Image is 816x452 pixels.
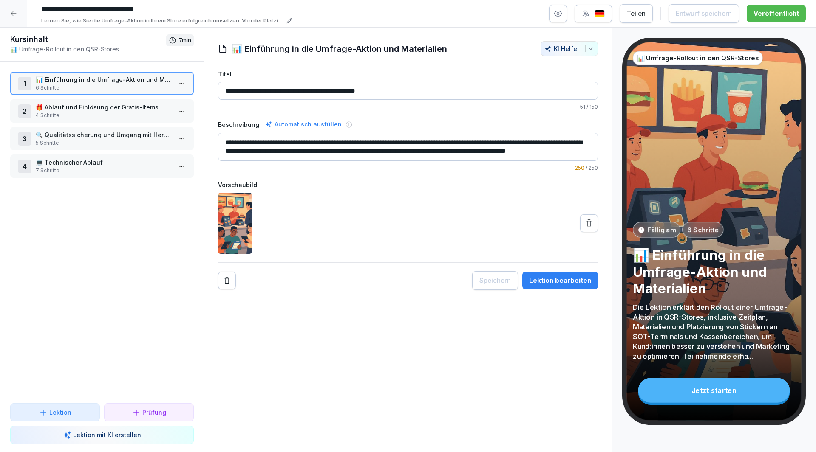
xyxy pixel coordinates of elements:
[232,42,447,55] h1: 📊 Einführung in die Umfrage-Aktion und Materialien
[627,9,646,18] div: Teilen
[544,45,594,52] div: KI Helfer
[575,165,584,171] span: 250
[10,154,194,178] div: 4💻 Technischer Ablauf7 Schritte
[218,103,598,111] p: / 150
[73,430,141,439] p: Lektion mit KI erstellen
[10,426,194,444] button: Lektion mit KI erstellen
[36,139,172,147] p: 5 Schritte
[18,104,31,118] div: 2
[633,247,795,297] p: 📊 Einführung in die Umfrage-Aktion und Materialien
[218,180,598,189] label: Vorschaubild
[36,112,172,119] p: 4 Schritte
[529,276,591,285] div: Lektion bearbeiten
[522,272,598,289] button: Lektion bearbeiten
[638,378,790,403] div: Jetzt starten
[10,72,194,95] div: 1📊 Einführung in die Umfrage-Aktion und Materialien6 Schritte
[10,127,194,150] div: 3🔍 Qualitätssicherung und Umgang mit Herausforderungen5 Schritte
[472,271,518,290] button: Speichern
[687,225,719,234] p: 6 Schritte
[747,5,806,22] button: Veröffentlicht
[36,130,172,139] p: 🔍 Qualitätssicherung und Umgang mit Herausforderungen
[10,45,166,53] p: 📊 Umfrage-Rollout in den QSR-Stores
[36,84,172,92] p: 6 Schritte
[754,9,799,18] div: Veröffentlicht
[218,70,598,79] label: Titel
[41,17,284,25] p: Lernen Sie, wie Sie die Umfrage-Aktion in Ihrem Store erfolgreich umsetzen. Von der Platzierung d...
[10,403,100,421] button: Lektion
[36,75,172,84] p: 📊 Einführung in die Umfrage-Aktion und Materialien
[633,302,795,361] p: Die Lektion erklärt den Rollout einer Umfrage-Aktion in QSR-Stores, inklusive Zeitplan, Materiali...
[676,9,732,18] div: Entwurf speichern
[479,276,511,285] div: Speichern
[36,158,172,167] p: 💻 Technischer Ablauf
[580,104,585,110] span: 51
[18,132,31,146] div: 3
[648,225,676,234] p: Fällig am
[36,167,172,174] p: 7 Schritte
[637,53,759,63] p: 📊 Umfrage-Rollout in den QSR-Stores
[18,160,31,173] div: 4
[179,36,191,45] p: 7 min
[218,120,259,129] label: Beschreibung
[595,10,605,18] img: de.svg
[10,99,194,123] div: 2🎁 Ablauf und Einlösung der Gratis-Items4 Schritte
[218,164,598,172] p: / 250
[218,272,236,289] button: Remove
[49,408,71,417] p: Lektion
[541,41,598,56] button: KI Helfer
[36,103,172,112] p: 🎁 Ablauf und Einlösung der Gratis-Items
[104,403,194,421] button: Prüfung
[18,77,31,90] div: 1
[218,193,252,254] img: xmjlam6ctedh4spad8zbnckg.png
[142,408,166,417] p: Prüfung
[620,4,653,23] button: Teilen
[10,34,166,45] h1: Kursinhalt
[263,119,343,129] div: Automatisch ausfüllen
[669,4,739,23] button: Entwurf speichern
